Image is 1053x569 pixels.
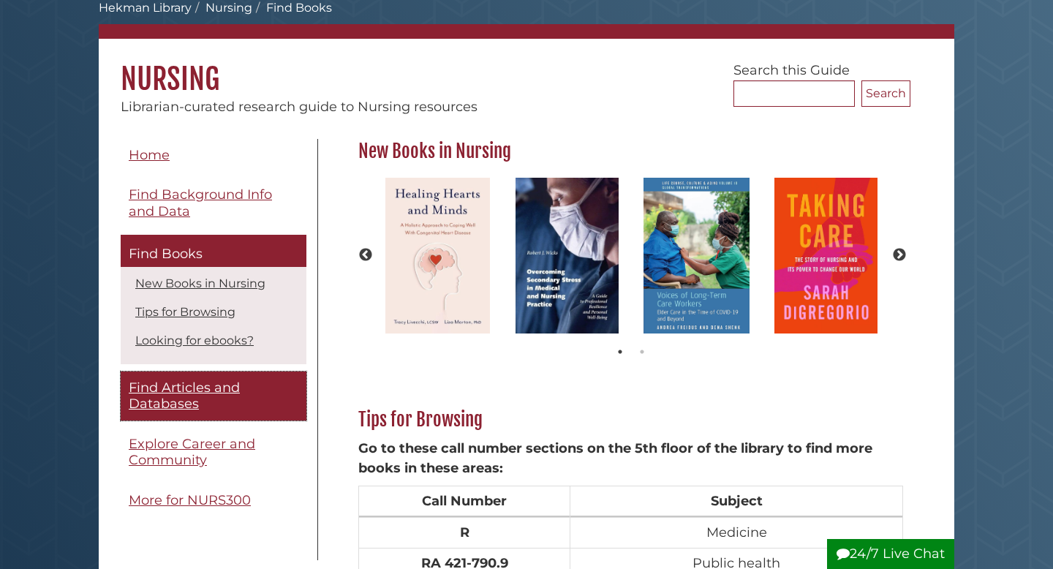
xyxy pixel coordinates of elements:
[205,1,252,15] a: Nursing
[358,248,373,263] button: Previous
[121,139,306,524] div: Guide Pages
[358,440,872,476] strong: Go to these call number sections on the 5th floor of the library to find more books in these areas:
[129,246,203,262] span: Find Books
[378,170,497,341] img: Healing Hearts and Minds
[892,248,907,263] button: Next
[121,428,306,477] a: Explore Career and Community
[121,178,306,227] a: Find Background Info and Data
[121,235,306,267] a: Find Books
[827,539,954,569] button: 24/7 Live Chat
[508,170,626,341] img: Overcoming secondary stress in medical and nursing practice : a guide to professional resilience ...
[129,147,170,163] span: Home
[99,1,192,15] a: Hekman Library
[767,170,886,341] img: Taking Care
[121,99,478,115] span: Librarian-curated research guide to Nursing resources
[129,186,272,219] span: Find Background Info and Data
[570,486,903,517] th: Subject
[129,436,255,469] span: Explore Career and Community
[121,372,306,421] a: Find Articles and Databases
[351,408,910,432] h2: Tips for Browsing
[359,486,570,517] th: Call Number
[135,276,265,290] a: New Books in Nursing
[135,305,235,319] a: Tips for Browsing
[129,492,251,508] span: More for NURS300
[99,39,954,97] h1: Nursing
[460,524,469,540] strong: R
[121,484,306,517] a: More for NURS300
[129,380,240,412] span: Find Articles and Databases
[135,334,254,347] a: Looking for ebooks?
[351,140,910,163] h2: New Books in Nursing
[635,344,649,359] button: 2 of 2
[861,80,910,107] button: Search
[570,517,903,549] td: Medicine
[613,344,627,359] button: 1 of 2
[636,170,758,341] img: Voices of Long-Term Care Workers: Elder Care in the Time of Covid-19 and Beyond
[121,139,306,172] a: Home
